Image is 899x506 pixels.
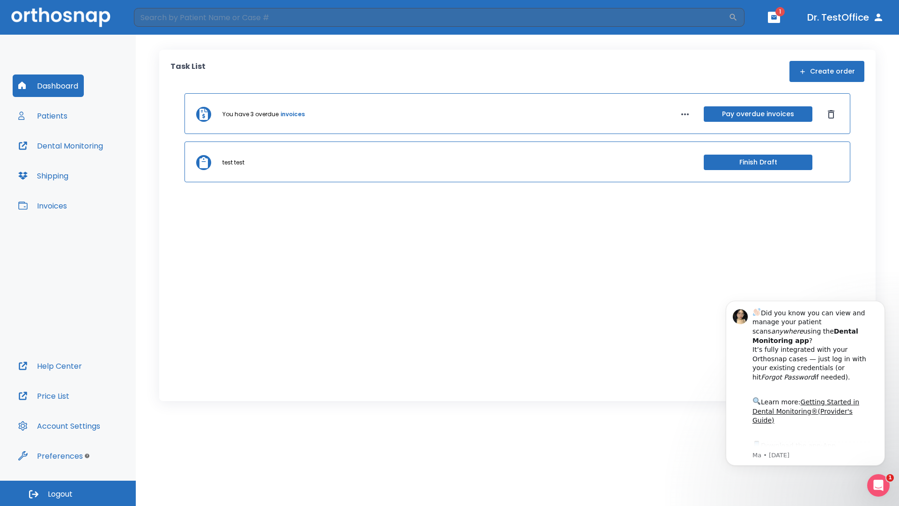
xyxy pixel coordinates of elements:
[83,452,91,460] div: Tooltip anchor
[886,474,894,482] span: 1
[222,110,279,119] p: You have 3 overdue
[134,8,729,27] input: Search by Patient Name or Case #
[280,110,305,119] a: invoices
[13,194,73,217] button: Invoices
[48,489,73,499] span: Logout
[13,415,106,437] button: Account Settings
[712,287,899,481] iframe: Intercom notifications message
[803,9,888,26] button: Dr. TestOffice
[704,155,812,170] button: Finish Draft
[13,355,88,377] button: Help Center
[13,385,75,407] button: Price List
[13,445,88,467] button: Preferences
[775,7,785,16] span: 1
[170,61,206,82] p: Task List
[824,107,839,122] button: Dismiss
[159,20,166,28] button: Dismiss notification
[867,474,890,497] iframe: Intercom live chat
[11,7,111,27] img: Orthosnap
[13,164,74,187] button: Shipping
[41,155,124,172] a: App Store
[13,134,109,157] button: Dental Monitoring
[704,106,812,122] button: Pay overdue invoices
[41,153,159,201] div: Download the app: | ​ Let us know if you need help getting started!
[13,74,84,97] button: Dashboard
[41,164,159,173] p: Message from Ma, sent 3w ago
[13,104,73,127] button: Patients
[222,158,244,167] p: test test
[789,61,864,82] button: Create order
